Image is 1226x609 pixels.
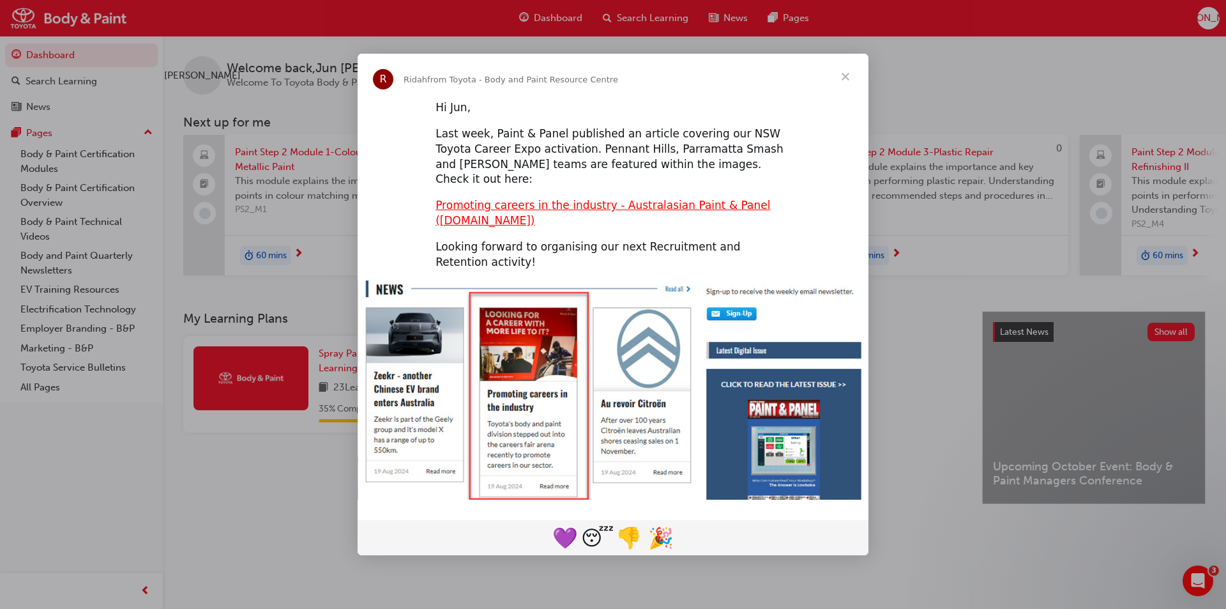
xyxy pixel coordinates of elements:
span: 1 reaction [613,522,645,553]
span: sleeping reaction [581,522,613,553]
span: 👎 [616,526,642,550]
span: Close [822,54,868,100]
span: from Toyota - Body and Paint Resource Centre [427,75,618,84]
span: 😴 [581,526,614,550]
div: Profile image for Ridah [373,69,393,89]
span: Ridah [404,75,427,84]
a: Promoting careers in the industry - Australasian Paint & Panel ([DOMAIN_NAME]) [435,199,770,227]
div: Looking forward to organising our next Recruitment and Retention activity! [435,240,791,270]
span: purple heart reaction [549,522,581,553]
span: tada reaction [645,522,677,553]
div: Hi Jun, [435,100,791,116]
div: Last week, Paint & Panel published an article covering our NSW Toyota Career Expo activation. Pen... [435,127,791,187]
span: 💜 [552,526,578,550]
span: 🎉 [648,526,674,550]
